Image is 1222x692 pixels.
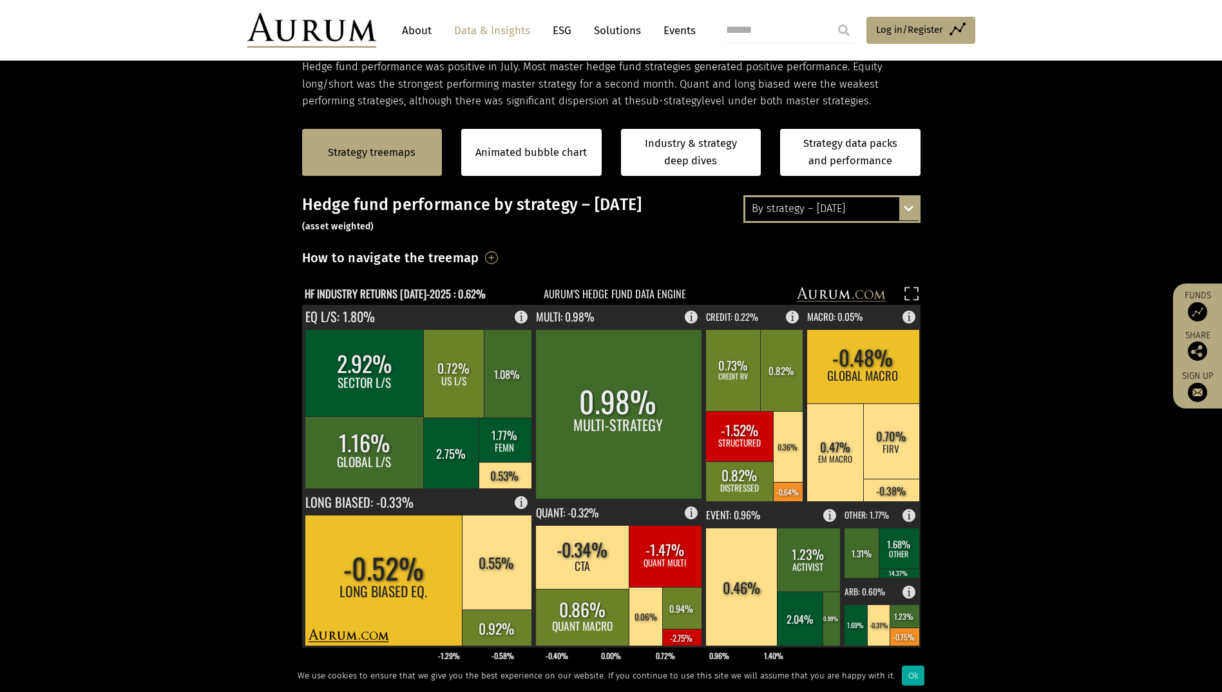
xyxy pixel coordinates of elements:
[780,129,921,176] a: Strategy data packs and performance
[1179,370,1216,402] a: Sign up
[475,144,587,161] a: Animated bubble chart
[448,19,537,43] a: Data & Insights
[328,144,415,161] a: Strategy treemaps
[302,247,479,269] h3: How to navigate the treemap
[1179,290,1216,322] a: Funds
[587,19,647,43] a: Solutions
[621,129,761,176] a: Industry & strategy deep dives
[831,17,857,43] input: Submit
[302,221,374,232] small: (asset weighted)
[902,666,924,686] div: Ok
[657,19,696,43] a: Events
[641,95,702,107] span: sub-strategy
[302,195,921,234] h3: Hedge fund performance by strategy – [DATE]
[1179,331,1216,361] div: Share
[1188,341,1207,361] img: Share this post
[1188,302,1207,322] img: Access Funds
[546,19,578,43] a: ESG
[1188,383,1207,402] img: Sign up to our newsletter
[745,197,919,220] div: By strategy – [DATE]
[876,22,943,37] span: Log in/Register
[866,17,975,44] a: Log in/Register
[247,13,376,48] img: Aurum
[302,59,921,110] p: Hedge fund performance was positive in July. Most master hedge fund strategies generated positive...
[396,19,438,43] a: About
